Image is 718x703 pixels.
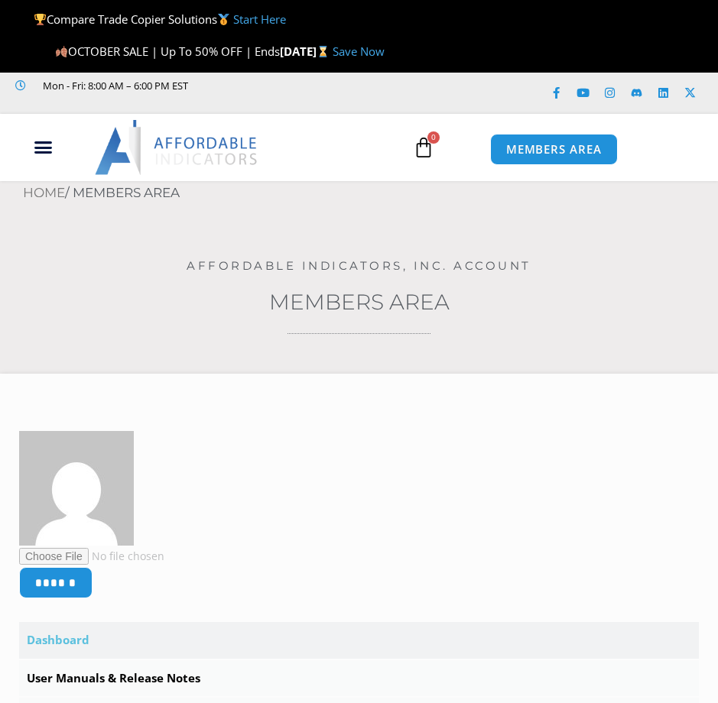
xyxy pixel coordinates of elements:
[187,258,531,273] a: Affordable Indicators, Inc. Account
[56,46,67,57] img: 🍂
[39,76,188,95] span: Mon - Fri: 8:00 AM – 6:00 PM EST
[317,46,329,57] img: ⌛
[280,44,333,59] strong: [DATE]
[23,185,65,200] a: Home
[269,289,450,315] a: Members Area
[8,133,79,162] div: Menu Toggle
[218,14,229,25] img: 🥇
[19,431,134,546] img: e5615f4d3c00efcf05d7eacc152ed0b664c2ae0c87626d4dde6dbb148e10d8c8
[55,44,280,59] span: OCTOBER SALE | Up To 50% OFF | Ends
[23,181,718,206] nav: Breadcrumb
[390,125,457,170] a: 0
[33,11,285,27] span: Compare Trade Copier Solutions
[427,131,440,144] span: 0
[95,120,259,175] img: LogoAI | Affordable Indicators – NinjaTrader
[15,95,245,110] iframe: Customer reviews powered by Trustpilot
[19,622,699,659] a: Dashboard
[506,144,602,155] span: MEMBERS AREA
[490,134,618,165] a: MEMBERS AREA
[233,11,286,27] a: Start Here
[34,14,46,25] img: 🏆
[333,44,385,59] a: Save Now
[19,660,699,697] a: User Manuals & Release Notes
